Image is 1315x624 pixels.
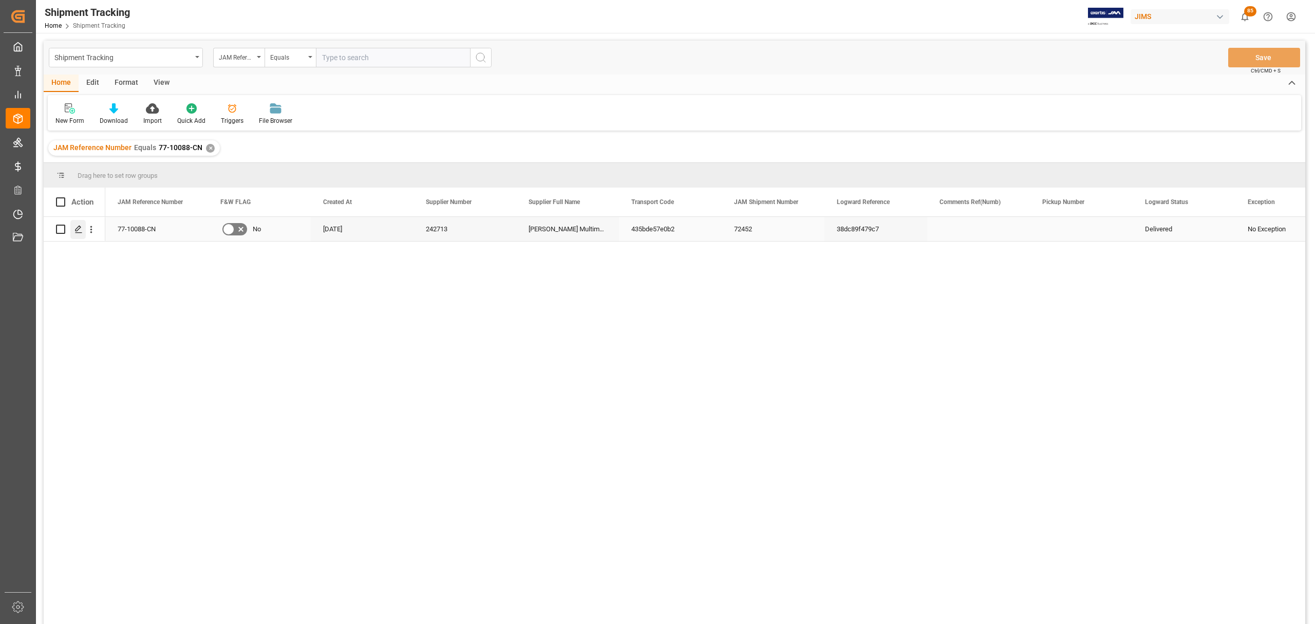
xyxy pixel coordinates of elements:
a: Home [45,22,62,29]
div: Import [143,116,162,125]
span: Equals [134,143,156,152]
span: 85 [1244,6,1256,16]
div: Home [44,75,79,92]
span: 77-10088-CN [159,143,202,152]
div: ✕ [206,144,215,153]
span: Logward Reference [837,198,890,206]
div: [PERSON_NAME] Multimedia [GEOGRAPHIC_DATA] [516,217,619,241]
div: 38dc89f479c7 [824,217,927,241]
button: show 85 new notifications [1233,5,1256,28]
div: Quick Add [177,116,205,125]
div: 72452 [722,217,824,241]
div: JAM Reference Number [219,50,254,62]
span: F&W FLAG [220,198,251,206]
span: Transport Code [631,198,674,206]
span: Supplier Full Name [529,198,580,206]
span: Comments Ref(Numb) [940,198,1001,206]
div: 435bde57e0b2 [619,217,722,241]
div: Equals [270,50,305,62]
span: No [253,217,261,241]
span: Drag here to set row groups [78,172,158,179]
div: New Form [55,116,84,125]
div: JIMS [1131,9,1229,24]
div: Format [107,75,146,92]
div: Download [100,116,128,125]
input: Type to search [316,48,470,67]
div: Triggers [221,116,243,125]
div: View [146,75,177,92]
button: JIMS [1131,7,1233,26]
div: 77-10088-CN [105,217,208,241]
span: Created At [323,198,352,206]
div: Delivered [1145,217,1223,241]
button: open menu [265,48,316,67]
button: Save [1228,48,1300,67]
span: JAM Reference Number [118,198,183,206]
span: Logward Status [1145,198,1188,206]
button: open menu [213,48,265,67]
button: search button [470,48,492,67]
span: Exception [1248,198,1275,206]
div: Press SPACE to select this row. [44,217,105,242]
div: [DATE] [311,217,414,241]
div: Action [71,197,93,207]
span: JAM Reference Number [53,143,131,152]
span: Pickup Number [1042,198,1084,206]
span: Ctrl/CMD + S [1251,67,1281,75]
div: 242713 [414,217,516,241]
span: Supplier Number [426,198,472,206]
div: Shipment Tracking [54,50,192,63]
button: open menu [49,48,203,67]
div: Shipment Tracking [45,5,130,20]
img: Exertis%20JAM%20-%20Email%20Logo.jpg_1722504956.jpg [1088,8,1123,26]
span: JAM Shipment Number [734,198,798,206]
div: File Browser [259,116,292,125]
div: Edit [79,75,107,92]
button: Help Center [1256,5,1280,28]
